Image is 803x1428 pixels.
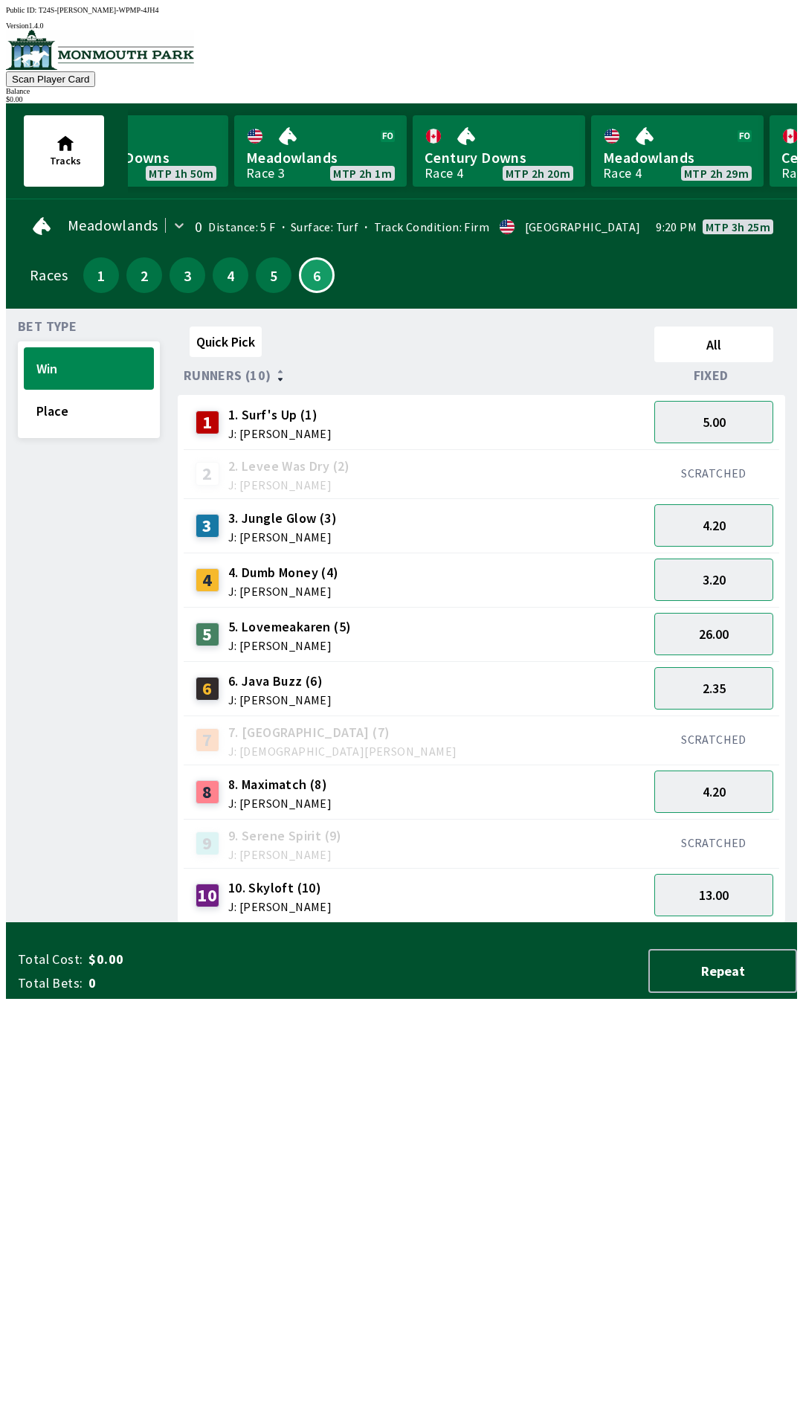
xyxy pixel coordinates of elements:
[654,667,773,710] button: 2.35
[259,270,288,280] span: 5
[149,167,213,179] span: MTP 1h 50m
[654,613,773,655] button: 26.00
[228,428,332,440] span: J: [PERSON_NAME]
[6,30,194,70] img: venue logo
[18,321,77,332] span: Bet Type
[228,509,337,528] span: 3. Jungle Glow (3)
[654,559,773,601] button: 3.20
[228,617,352,637] span: 5. Lovemeakaren (5)
[654,401,773,443] button: 5.00
[246,167,285,179] div: Race 3
[228,797,332,809] span: J: [PERSON_NAME]
[304,271,329,279] span: 6
[216,270,245,280] span: 4
[228,405,332,425] span: 1. Surf's Up (1)
[196,780,219,804] div: 8
[83,257,119,293] button: 1
[184,368,648,383] div: Runners (10)
[170,257,205,293] button: 3
[228,640,352,652] span: J: [PERSON_NAME]
[196,623,219,646] div: 5
[425,167,463,179] div: Race 4
[50,154,81,167] span: Tracks
[173,270,201,280] span: 3
[208,219,275,234] span: Distance: 5 F
[703,783,726,800] span: 4.20
[196,411,219,434] div: 1
[246,148,395,167] span: Meadowlands
[196,333,255,350] span: Quick Pick
[6,71,95,87] button: Scan Player Card
[228,457,350,476] span: 2. Levee Was Dry (2)
[6,87,797,95] div: Balance
[703,680,726,697] span: 2.35
[358,219,489,234] span: Track Condition: Firm
[654,327,773,362] button: All
[228,826,342,846] span: 9. Serene Spirit (9)
[706,221,770,233] span: MTP 3h 25m
[24,115,104,187] button: Tracks
[648,368,779,383] div: Fixed
[196,728,219,752] div: 7
[196,832,219,855] div: 9
[654,874,773,916] button: 13.00
[213,257,248,293] button: 4
[194,221,202,233] div: 0
[56,115,228,187] a: Century DownsMTP 1h 50m
[88,951,323,968] span: $0.00
[228,694,332,706] span: J: [PERSON_NAME]
[525,221,641,233] div: [GEOGRAPHIC_DATA]
[6,6,797,14] div: Public ID:
[256,257,291,293] button: 5
[654,466,773,480] div: SCRATCHED
[654,732,773,747] div: SCRATCHED
[30,269,68,281] div: Races
[656,221,697,233] span: 9:20 PM
[413,115,585,187] a: Century DownsRace 4MTP 2h 20m
[333,167,392,179] span: MTP 2h 1m
[228,585,339,597] span: J: [PERSON_NAME]
[228,479,350,491] span: J: [PERSON_NAME]
[190,327,262,357] button: Quick Pick
[36,402,141,419] span: Place
[703,414,726,431] span: 5.00
[654,504,773,547] button: 4.20
[648,949,797,993] button: Repeat
[39,6,159,14] span: T24S-[PERSON_NAME]-WPMP-4JH4
[591,115,764,187] a: MeadowlandsRace 4MTP 2h 29m
[6,22,797,30] div: Version 1.4.0
[662,962,784,980] span: Repeat
[603,148,752,167] span: Meadowlands
[228,723,457,742] span: 7. [GEOGRAPHIC_DATA] (7)
[196,568,219,592] div: 4
[36,360,141,377] span: Win
[196,462,219,486] div: 2
[196,514,219,538] div: 3
[684,167,749,179] span: MTP 2h 29m
[654,835,773,850] div: SCRATCHED
[276,219,359,234] span: Surface: Turf
[24,390,154,432] button: Place
[228,672,332,691] span: 6. Java Buzz (6)
[18,974,83,992] span: Total Bets:
[196,677,219,701] div: 6
[654,771,773,813] button: 4.20
[68,148,216,167] span: Century Downs
[603,167,642,179] div: Race 4
[88,974,323,992] span: 0
[228,775,332,794] span: 8. Maximatch (8)
[661,336,767,353] span: All
[68,219,158,231] span: Meadowlands
[506,167,570,179] span: MTP 2h 20m
[699,625,729,643] span: 26.00
[228,745,457,757] span: J: [DEMOGRAPHIC_DATA][PERSON_NAME]
[703,571,726,588] span: 3.20
[228,878,332,898] span: 10. Skyloft (10)
[228,531,337,543] span: J: [PERSON_NAME]
[699,887,729,904] span: 13.00
[24,347,154,390] button: Win
[196,884,219,907] div: 10
[228,901,332,913] span: J: [PERSON_NAME]
[18,951,83,968] span: Total Cost:
[184,370,271,382] span: Runners (10)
